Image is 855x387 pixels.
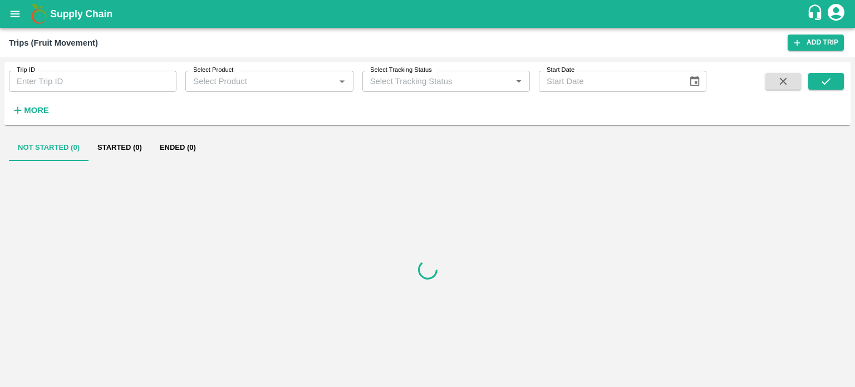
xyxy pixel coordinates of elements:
input: Enter Trip ID [9,71,176,92]
label: Select Product [193,66,233,75]
button: open drawer [2,1,28,27]
button: Open [512,74,526,89]
label: Select Tracking Status [370,66,432,75]
label: Start Date [547,66,574,75]
button: Open [335,74,349,89]
input: Select Product [189,74,331,89]
label: Trip ID [17,66,35,75]
a: Supply Chain [50,6,807,22]
strong: More [24,106,49,115]
button: Started (0) [89,134,151,161]
div: Trips (Fruit Movement) [9,36,98,50]
a: Add Trip [788,35,844,51]
button: Ended (0) [151,134,205,161]
input: Select Tracking Status [366,74,494,89]
button: Choose date [684,71,705,92]
b: Supply Chain [50,8,112,19]
img: logo [28,3,50,25]
button: More [9,101,52,120]
input: Start Date [539,71,680,92]
div: account of current user [826,2,846,26]
button: Not Started (0) [9,134,89,161]
div: customer-support [807,4,826,24]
